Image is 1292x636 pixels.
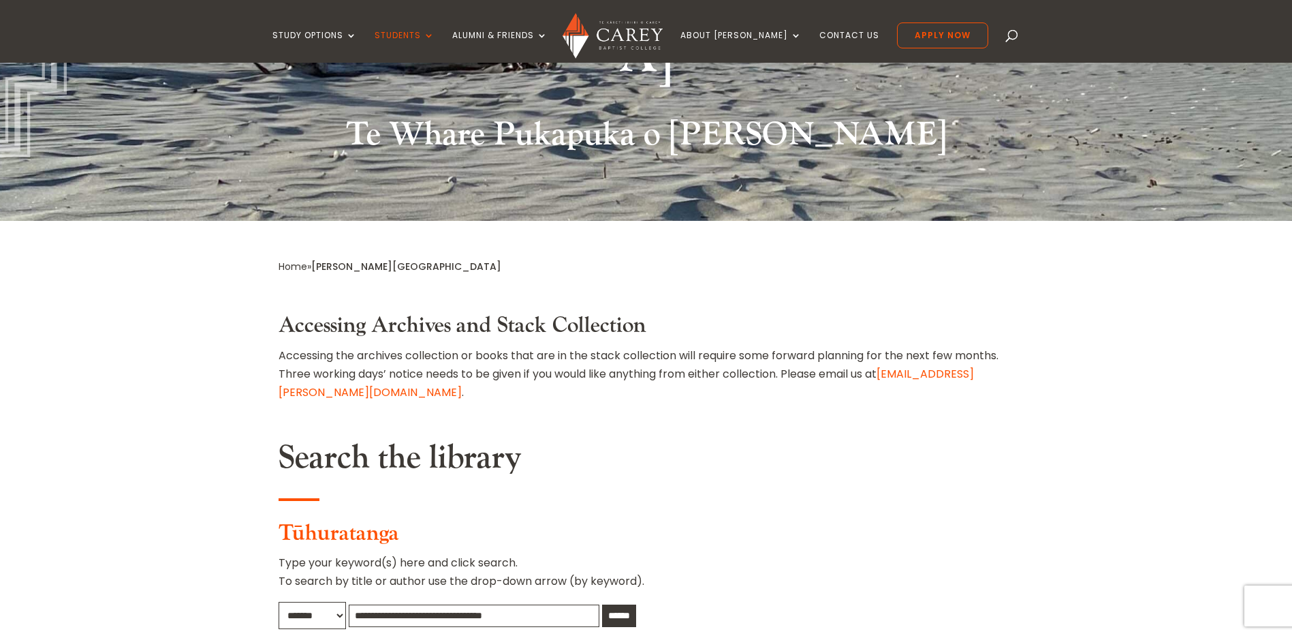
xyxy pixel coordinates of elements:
img: Carey Baptist College [563,13,663,59]
a: Students [375,31,435,63]
h2: Te Whare Pukapuka o [PERSON_NAME] [279,115,1014,162]
h2: Search the library [279,438,1014,485]
a: Home [279,260,307,273]
p: Accessing the archives collection or books that are in the stack collection will require some for... [279,346,1014,402]
a: Apply Now [897,22,988,48]
span: [PERSON_NAME][GEOGRAPHIC_DATA] [311,260,501,273]
a: Study Options [272,31,357,63]
a: Alumni & Friends [452,31,548,63]
h3: Accessing Archives and Stack Collection [279,313,1014,346]
a: About [PERSON_NAME] [680,31,802,63]
h3: Tūhuratanga [279,521,1014,554]
p: Type your keyword(s) here and click search. To search by title or author use the drop-down arrow ... [279,554,1014,601]
a: Contact Us [819,31,879,63]
span: » [279,260,501,273]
